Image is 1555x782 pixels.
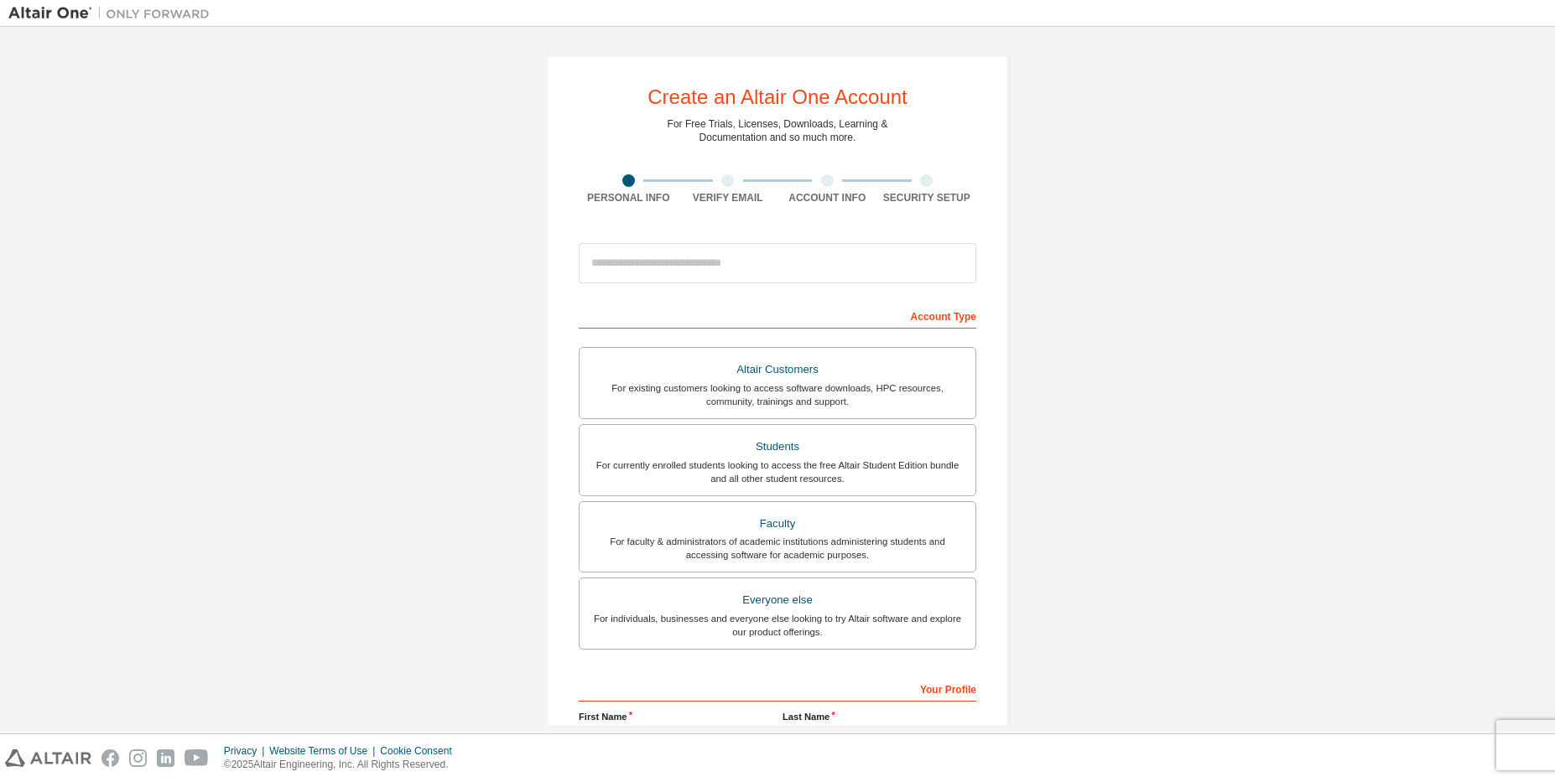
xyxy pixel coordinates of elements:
[777,191,877,205] div: Account Info
[380,744,461,758] div: Cookie Consent
[647,87,908,107] div: Create an Altair One Account
[579,302,976,329] div: Account Type
[668,117,888,144] div: For Free Trials, Licenses, Downloads, Learning & Documentation and so much more.
[269,744,380,758] div: Website Terms of Use
[8,5,218,22] img: Altair One
[157,749,174,767] img: linkedin.svg
[590,381,965,408] div: For existing customers looking to access software downloads, HPC resources, community, trainings ...
[185,749,209,767] img: youtube.svg
[224,744,269,758] div: Privacy
[783,710,976,723] label: Last Name
[590,535,965,562] div: For faculty & administrators of academic institutions administering students and accessing softwa...
[579,191,679,205] div: Personal Info
[590,458,965,485] div: For currently enrolled students looking to access the free Altair Student Edition bundle and all ...
[679,191,778,205] div: Verify Email
[877,191,977,205] div: Security Setup
[579,710,772,723] label: First Name
[579,675,976,702] div: Your Profile
[590,612,965,639] div: For individuals, businesses and everyone else looking to try Altair software and explore our prod...
[590,435,965,458] div: Students
[129,749,147,767] img: instagram.svg
[224,758,462,772] p: © 2025 Altair Engineering, Inc. All Rights Reserved.
[590,358,965,381] div: Altair Customers
[101,749,119,767] img: facebook.svg
[590,512,965,536] div: Faculty
[590,588,965,612] div: Everyone else
[5,749,91,767] img: altair_logo.svg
